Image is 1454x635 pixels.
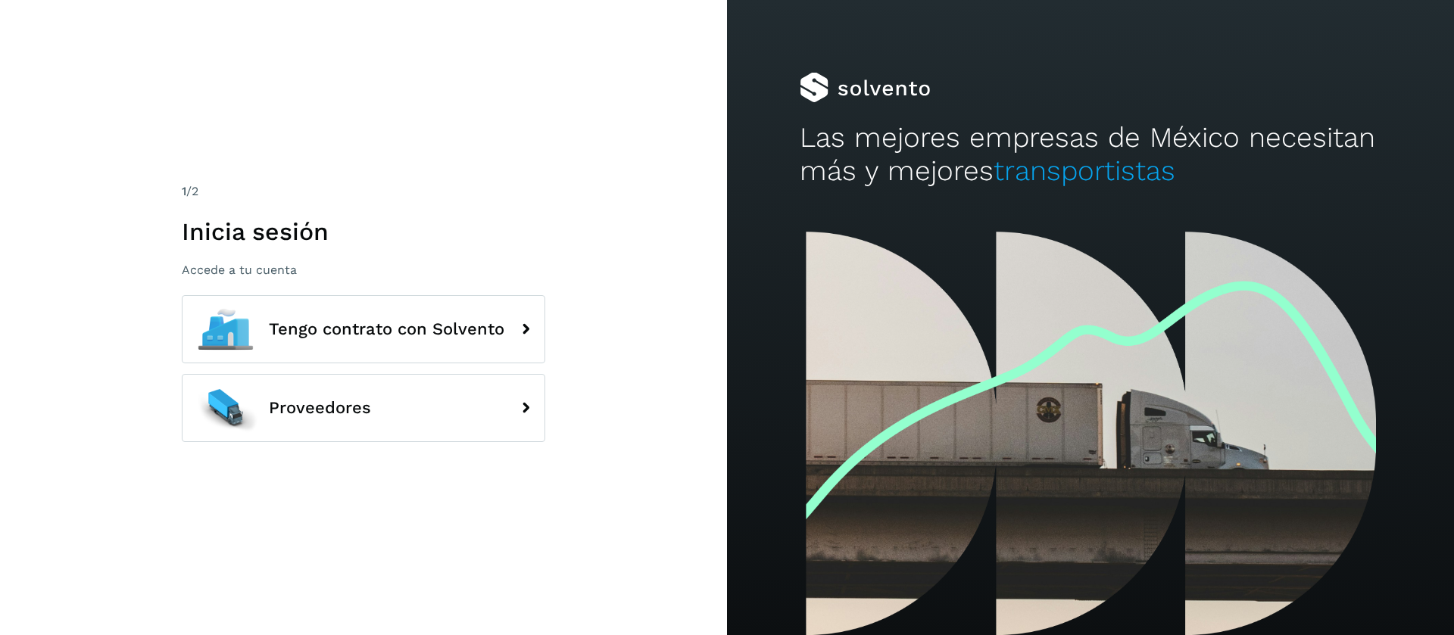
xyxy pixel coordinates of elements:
[182,182,545,201] div: /2
[182,374,545,442] button: Proveedores
[800,121,1381,188] h2: Las mejores empresas de México necesitan más y mejores
[269,320,504,338] span: Tengo contrato con Solvento
[182,295,545,363] button: Tengo contrato con Solvento
[269,399,371,417] span: Proveedores
[182,263,545,277] p: Accede a tu cuenta
[994,154,1175,187] span: transportistas
[182,184,186,198] span: 1
[182,217,545,246] h1: Inicia sesión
